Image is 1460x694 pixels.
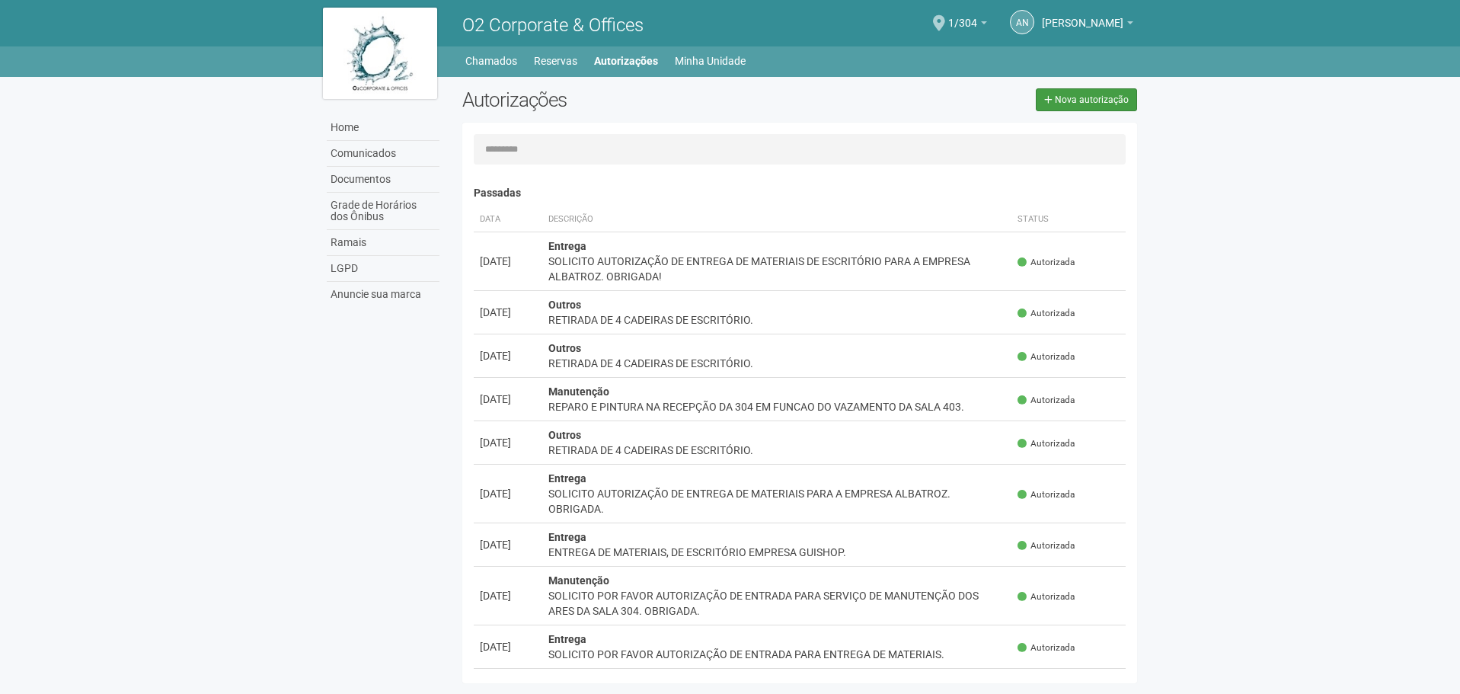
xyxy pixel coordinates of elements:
a: Comunicados [327,141,439,167]
a: Autorizações [594,50,658,72]
strong: Outros [548,299,581,311]
div: [DATE] [480,305,536,320]
a: 1/304 [948,19,987,31]
strong: Entrega [548,240,586,252]
span: 1/304 [948,2,977,29]
div: ENTREGA DE MATERIAIS, DE ESCRITÓRIO EMPRESA GUISHOP. [548,545,1006,560]
a: AN [1010,10,1034,34]
th: Status [1011,207,1126,232]
div: [DATE] [480,254,536,269]
a: Minha Unidade [675,50,746,72]
th: Data [474,207,542,232]
a: LGPD [327,256,439,282]
div: SOLICITO AUTORIZAÇÃO DE ENTREGA DE MATERIAIS PARA A EMPRESA ALBATROZ. OBRIGADA. [548,486,1006,517]
span: Autorizada [1018,307,1075,320]
span: Autorizada [1018,437,1075,450]
div: [DATE] [480,486,536,501]
div: [DATE] [480,639,536,654]
span: O2 Corporate & Offices [462,14,644,36]
img: logo.jpg [323,8,437,99]
div: RETIRADA DE 4 CADEIRAS DE ESCRITÓRIO. [548,312,1006,328]
span: Nova autorização [1055,94,1129,105]
div: SOLICITO AUTORIZAÇÃO DE ENTREGA DE MATERIAIS DE ESCRITÓRIO PARA A EMPRESA ALBATROZ. OBRIGADA! [548,254,1006,284]
a: Documentos [327,167,439,193]
span: Autorizada [1018,256,1075,269]
a: Reservas [534,50,577,72]
div: [DATE] [480,348,536,363]
span: Autorizada [1018,394,1075,407]
strong: Outros [548,429,581,441]
strong: Entrega [548,472,586,485]
a: Anuncie sua marca [327,282,439,307]
th: Descrição [542,207,1012,232]
span: Autorizada [1018,488,1075,501]
a: [PERSON_NAME] [1042,19,1133,31]
div: [DATE] [480,588,536,603]
div: RETIRADA DE 4 CADEIRAS DE ESCRITÓRIO. [548,356,1006,371]
span: Aline Nascimento [1042,2,1123,29]
a: Nova autorização [1036,88,1137,111]
span: Autorizada [1018,350,1075,363]
strong: Manutenção [548,385,609,398]
div: REPARO E PINTURA NA RECEPÇÃO DA 304 EM FUNCAO DO VAZAMENTO DA SALA 403. [548,399,1006,414]
div: [DATE] [480,537,536,552]
div: [DATE] [480,392,536,407]
div: SOLICITO POR FAVOR AUTORIZAÇÃO DE ENTRADA PARA ENTREGA DE MATERIAIS. [548,647,1006,662]
div: RETIRADA DE 4 CADEIRAS DE ESCRITÓRIO. [548,443,1006,458]
a: Home [327,115,439,141]
div: SOLICITO POR FAVOR AUTORIZAÇÃO DE ENTRADA PARA SERVIÇO DE MANUTENÇÃO DOS ARES DA SALA 304. OBRIGADA. [548,588,1006,619]
span: Autorizada [1018,590,1075,603]
strong: Entrega [548,633,586,645]
a: Grade de Horários dos Ônibus [327,193,439,230]
a: Ramais [327,230,439,256]
strong: Entrega [548,531,586,543]
span: Autorizada [1018,539,1075,552]
strong: Manutenção [548,574,609,587]
h4: Passadas [474,187,1126,199]
div: [DATE] [480,435,536,450]
h2: Autorizações [462,88,788,111]
a: Chamados [465,50,517,72]
span: Autorizada [1018,641,1075,654]
strong: Outros [548,342,581,354]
